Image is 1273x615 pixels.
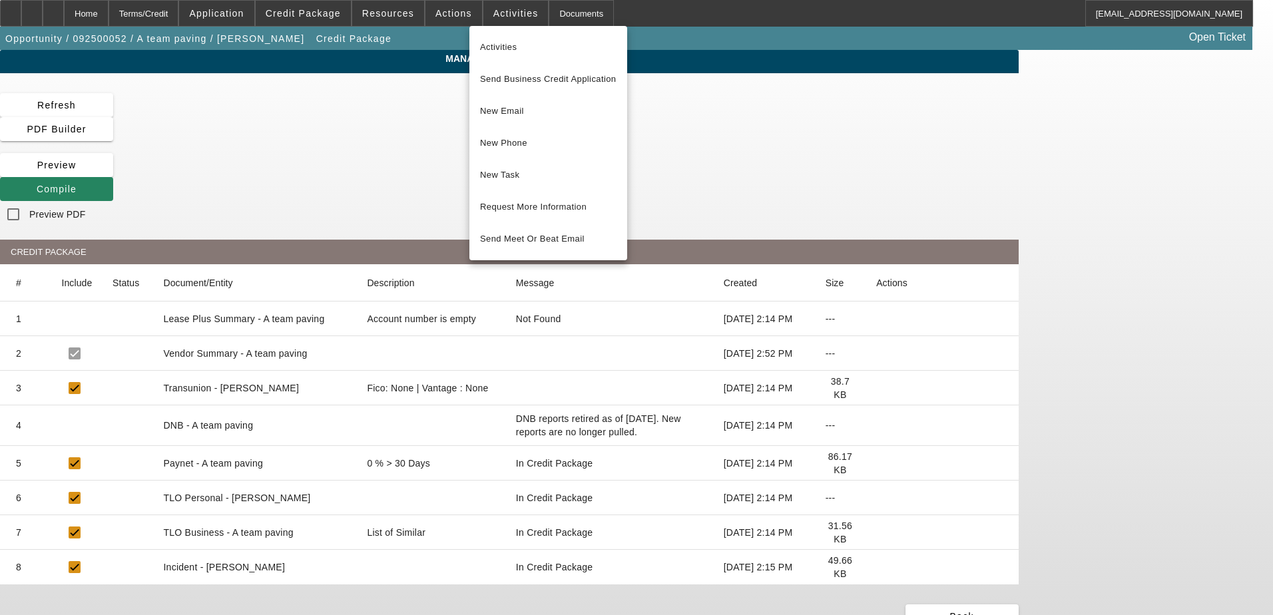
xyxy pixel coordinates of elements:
[480,135,617,151] span: New Phone
[480,231,617,247] span: Send Meet Or Beat Email
[480,103,617,119] span: New Email
[480,199,617,215] span: Request More Information
[480,39,617,55] span: Activities
[480,71,617,87] span: Send Business Credit Application
[480,167,617,183] span: New Task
